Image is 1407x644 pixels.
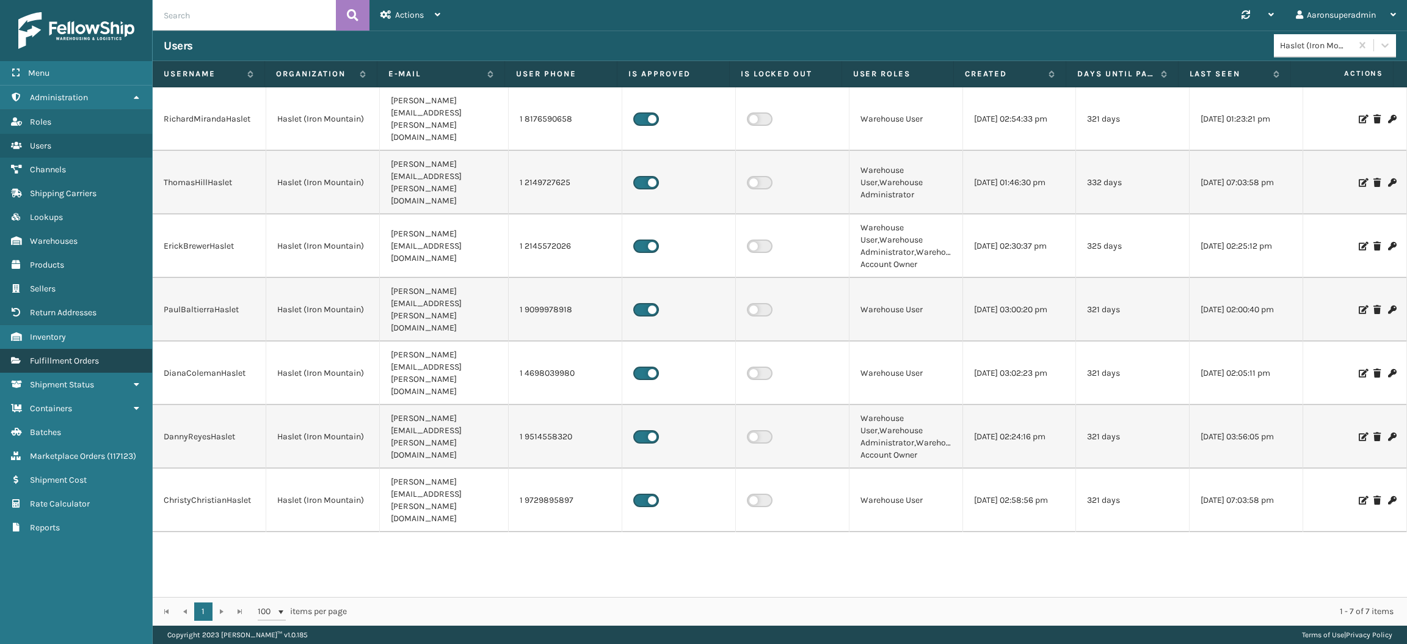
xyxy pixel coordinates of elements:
td: 325 days [1076,214,1190,278]
td: ThomasHillHaslet [153,151,266,214]
span: Products [30,260,64,270]
td: 321 days [1076,342,1190,405]
span: Inventory [30,332,66,342]
span: Rate Calculator [30,499,90,509]
label: Created [965,68,1042,79]
span: Channels [30,164,66,175]
span: Shipping Carriers [30,188,96,199]
td: 1 2145572026 [509,214,622,278]
span: Marketplace Orders [30,451,105,461]
td: [PERSON_NAME][EMAIL_ADDRESS][PERSON_NAME][DOMAIN_NAME] [380,278,509,342]
span: Shipment Status [30,379,94,390]
td: [PERSON_NAME][EMAIL_ADDRESS][PERSON_NAME][DOMAIN_NAME] [380,405,509,469]
i: Delete [1373,178,1381,187]
span: Fulfillment Orders [30,356,99,366]
td: PaulBaltierraHaslet [153,278,266,342]
td: [PERSON_NAME][EMAIL_ADDRESS][PERSON_NAME][DOMAIN_NAME] [380,151,509,214]
span: Actions [1295,64,1391,84]
label: E-mail [388,68,482,79]
i: Change Password [1388,496,1395,505]
i: Edit [1359,115,1366,123]
td: RichardMirandaHaslet [153,87,266,151]
span: Containers [30,403,72,414]
td: Haslet (Iron Mountain) [266,278,380,342]
i: Delete [1373,369,1381,378]
td: Haslet (Iron Mountain) [266,405,380,469]
td: ErickBrewerHaslet [153,214,266,278]
i: Change Password [1388,433,1395,441]
label: Last Seen [1190,68,1267,79]
td: [DATE] 01:23:21 pm [1190,87,1303,151]
td: Warehouse User [849,469,963,532]
i: Edit [1359,242,1366,251]
td: [PERSON_NAME][EMAIL_ADDRESS][PERSON_NAME][DOMAIN_NAME] [380,87,509,151]
i: Edit [1359,178,1366,187]
span: Shipment Cost [30,475,87,485]
label: Days until password expires [1077,68,1155,79]
i: Delete [1373,496,1381,505]
td: Warehouse User,Warehouse Administrator,Warehouse Account Owner [849,405,963,469]
span: Batches [30,427,61,437]
td: [PERSON_NAME][EMAIL_ADDRESS][DOMAIN_NAME] [380,214,509,278]
td: [DATE] 07:03:58 pm [1190,469,1303,532]
td: [DATE] 03:56:05 pm [1190,405,1303,469]
span: Users [30,141,51,151]
td: 321 days [1076,278,1190,342]
td: 1 9099978918 [509,278,622,342]
i: Change Password [1388,306,1395,314]
span: ( 117123 ) [107,451,136,461]
img: logo [18,12,134,49]
td: [DATE] 02:30:37 pm [963,214,1077,278]
i: Change Password [1388,369,1395,378]
label: Is Approved [628,68,718,79]
td: [DATE] 03:02:23 pm [963,342,1077,405]
td: [PERSON_NAME][EMAIL_ADDRESS][PERSON_NAME][DOMAIN_NAME] [380,342,509,405]
td: 1 9514558320 [509,405,622,469]
span: Roles [30,117,51,127]
td: DianaColemanHaslet [153,342,266,405]
a: Terms of Use [1302,631,1344,639]
td: Warehouse User,Warehouse Administrator,Warehouse Account Owner [849,214,963,278]
span: Reports [30,522,60,533]
td: 1 2149727625 [509,151,622,214]
td: [DATE] 02:25:12 pm [1190,214,1303,278]
td: 1 4698039980 [509,342,622,405]
td: [DATE] 02:00:40 pm [1190,278,1303,342]
a: 1 [194,602,213,621]
td: 321 days [1076,405,1190,469]
td: [DATE] 02:05:11 pm [1190,342,1303,405]
i: Delete [1373,433,1381,441]
td: Warehouse User [849,87,963,151]
i: Delete [1373,306,1381,314]
i: Delete [1373,115,1381,123]
td: Haslet (Iron Mountain) [266,469,380,532]
i: Edit [1359,496,1366,505]
span: Return Addresses [30,307,96,318]
td: [DATE] 02:54:33 pm [963,87,1077,151]
td: Haslet (Iron Mountain) [266,87,380,151]
td: Haslet (Iron Mountain) [266,214,380,278]
td: 1 9729895897 [509,469,622,532]
td: Warehouse User,Warehouse Administrator [849,151,963,214]
td: [PERSON_NAME][EMAIL_ADDRESS][PERSON_NAME][DOMAIN_NAME] [380,469,509,532]
td: 1 8176590658 [509,87,622,151]
i: Delete [1373,242,1381,251]
td: [DATE] 02:24:16 pm [963,405,1077,469]
div: 1 - 7 of 7 items [364,606,1394,618]
span: 100 [258,606,276,618]
label: Is Locked Out [741,68,831,79]
label: User phone [516,68,606,79]
div: Haslet (Iron Mountain) [1280,39,1353,52]
span: Sellers [30,284,56,294]
i: Edit [1359,369,1366,378]
td: Warehouse User [849,342,963,405]
h3: Users [164,38,193,53]
i: Change Password [1388,178,1395,187]
span: Lookups [30,212,63,222]
p: Copyright 2023 [PERSON_NAME]™ v 1.0.185 [167,626,308,644]
div: | [1302,626,1392,644]
label: Username [164,68,241,79]
span: Warehouses [30,236,78,246]
td: DannyReyesHaslet [153,405,266,469]
i: Change Password [1388,242,1395,251]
